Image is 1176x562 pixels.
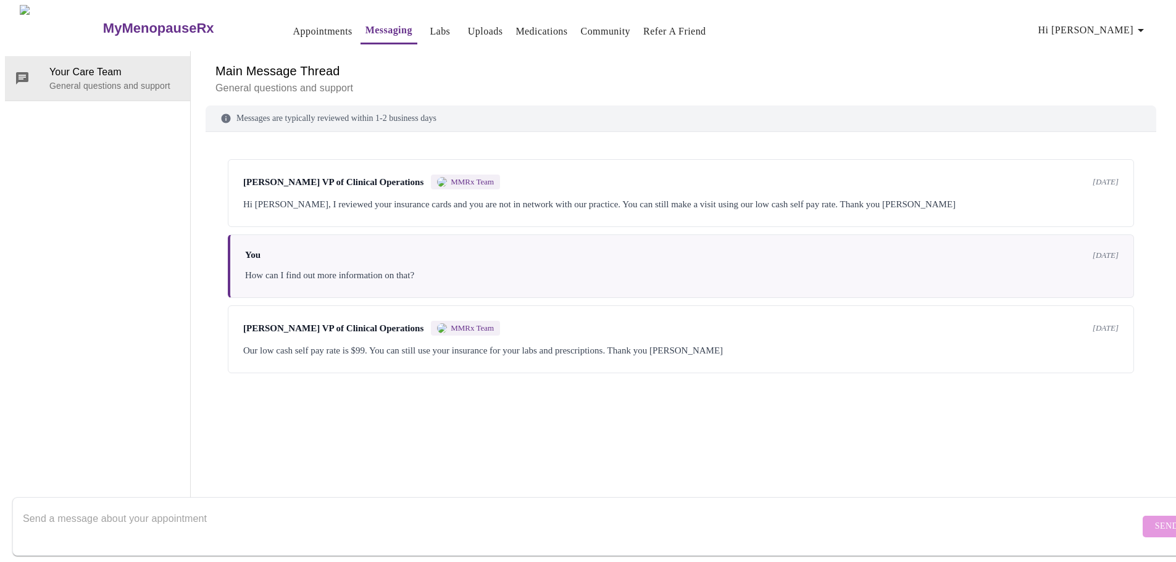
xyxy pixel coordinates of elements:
button: Labs [420,19,460,44]
span: [DATE] [1093,177,1119,187]
img: MMRX [437,177,447,187]
div: Hi [PERSON_NAME], I reviewed your insurance cards and you are not in network with our practice. Y... [243,197,1119,212]
span: Your Care Team [49,65,180,80]
span: [PERSON_NAME] VP of Clinical Operations [243,323,423,334]
button: Uploads [463,19,508,44]
h3: MyMenopauseRx [103,20,214,36]
a: Refer a Friend [643,23,706,40]
button: Medications [511,19,572,44]
a: Labs [430,23,450,40]
img: MMRX [437,323,447,333]
a: MyMenopauseRx [101,7,263,50]
a: Community [581,23,631,40]
span: MMRx Team [451,177,494,187]
div: Your Care TeamGeneral questions and support [5,56,190,101]
button: Refer a Friend [638,19,711,44]
a: Appointments [293,23,352,40]
span: [DATE] [1093,323,1119,333]
button: Hi [PERSON_NAME] [1033,18,1153,43]
span: MMRx Team [451,323,494,333]
h6: Main Message Thread [215,61,1146,81]
a: Uploads [468,23,503,40]
a: Messaging [365,22,412,39]
button: Messaging [361,18,417,44]
span: Hi [PERSON_NAME] [1038,22,1148,39]
textarea: Send a message about your appointment [23,506,1140,546]
div: Our low cash self pay rate is $99. You can still use your insurance for your labs and prescriptio... [243,343,1119,358]
button: Community [576,19,636,44]
p: General questions and support [215,81,1146,96]
img: MyMenopauseRx Logo [20,5,101,51]
div: Messages are typically reviewed within 1-2 business days [206,105,1156,132]
p: General questions and support [49,80,180,92]
span: You [245,250,261,260]
span: [DATE] [1093,250,1119,260]
button: Appointments [288,19,357,44]
div: How can I find out more information on that? [245,268,1119,283]
a: Medications [515,23,567,40]
span: [PERSON_NAME] VP of Clinical Operations [243,177,423,188]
